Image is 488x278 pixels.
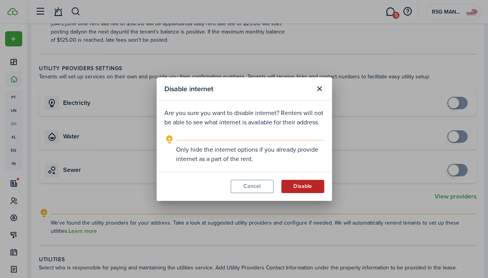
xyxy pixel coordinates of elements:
[281,180,324,193] button: Disable
[164,108,324,127] p: Are you sure you want to disable internet? Renters will not be able to see what internet is avail...
[313,82,326,96] button: Close modal
[164,135,174,144] i: outline
[164,81,311,96] modal-title: Disable internet
[176,145,324,164] explanation-description: Only hide the internet options if you already provide internet as a part of the rent.
[231,180,273,193] button: Cancel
